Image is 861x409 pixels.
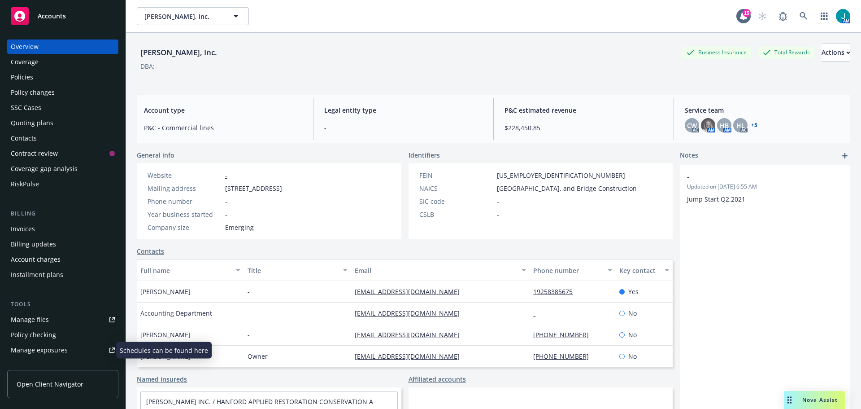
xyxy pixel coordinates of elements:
div: Billing [7,209,118,218]
button: Email [351,259,530,281]
a: add [839,150,850,161]
a: Installment plans [7,268,118,282]
a: Contacts [137,246,164,256]
a: Policies [7,70,118,84]
div: Total Rewards [758,47,814,58]
div: Policy checking [11,328,56,342]
span: Notes [680,150,698,161]
a: Quoting plans [7,116,118,130]
div: Email [355,266,516,275]
a: SSC Cases [7,101,118,115]
div: Manage files [11,312,49,327]
span: Jump Start Q2.2021 [687,195,745,203]
div: Business Insurance [682,47,751,58]
span: - [225,210,227,219]
a: Manage files [7,312,118,327]
div: Policy changes [11,85,55,100]
span: Accounts [38,13,66,20]
span: - [497,197,499,206]
div: DBA: - [140,62,157,71]
a: [EMAIL_ADDRESS][DOMAIN_NAME] [355,287,467,296]
div: FEIN [419,171,493,180]
span: General info [137,150,174,160]
div: Actions [822,44,850,61]
div: Full name [140,266,230,275]
a: - [225,171,227,180]
a: Account charges [7,252,118,267]
div: Quoting plans [11,116,53,130]
div: Billing updates [11,237,56,251]
span: [PERSON_NAME] [140,287,191,296]
span: [PERSON_NAME], Inc. [144,12,222,21]
span: Legal entity type [324,106,483,115]
span: - [497,210,499,219]
span: Updated on [DATE] 6:55 AM [687,183,843,191]
div: Phone number [533,266,602,275]
span: - [687,172,820,181]
div: Policies [11,70,33,84]
div: Coverage gap analysis [11,162,78,176]
div: Coverage [11,55,39,69]
div: Invoices [11,222,35,236]
a: Switch app [815,7,833,25]
a: Billing updates [7,237,118,251]
a: Invoices [7,222,118,236]
a: [EMAIL_ADDRESS][DOMAIN_NAME] [355,352,467,361]
span: Nova Assist [802,396,838,404]
span: No [628,308,637,318]
div: [PERSON_NAME], Inc. [137,47,221,58]
a: Search [795,7,813,25]
a: Accounts [7,4,118,29]
div: NAICS [419,184,493,193]
span: Service team [685,106,843,115]
a: [EMAIL_ADDRESS][DOMAIN_NAME] [355,309,467,317]
a: Overview [7,40,118,54]
a: - [533,309,543,317]
span: Open Client Navigator [17,379,83,389]
button: Phone number [530,259,615,281]
span: Account type [144,106,302,115]
div: Title [248,266,338,275]
span: - [324,123,483,132]
img: photo [701,118,715,132]
a: Policy checking [7,328,118,342]
span: Accounting Department [140,308,212,318]
span: Manage exposures [7,343,118,357]
a: Start snowing [753,7,771,25]
span: [STREET_ADDRESS] [225,184,282,193]
span: Owner [248,352,268,361]
span: - [248,308,250,318]
button: [PERSON_NAME], Inc. [137,7,249,25]
button: Nova Assist [784,391,845,409]
a: Coverage [7,55,118,69]
a: Coverage gap analysis [7,162,118,176]
span: $228,450.85 [504,123,663,132]
div: 15 [743,9,751,17]
a: 19258385675 [533,287,580,296]
div: Installment plans [11,268,63,282]
div: Mailing address [148,184,222,193]
div: CSLB [419,210,493,219]
span: CW [687,121,697,130]
a: Manage certificates [7,358,118,373]
span: - [248,287,250,296]
button: Full name [137,259,244,281]
a: Named insureds [137,374,187,384]
button: Key contact [616,259,673,281]
a: [PHONE_NUMBER] [533,352,596,361]
div: Manage certificates [11,358,70,373]
div: Drag to move [784,391,795,409]
a: [EMAIL_ADDRESS][DOMAIN_NAME] [355,330,467,339]
div: Website [148,171,222,180]
div: RiskPulse [11,177,39,191]
a: RiskPulse [7,177,118,191]
span: - [225,197,227,206]
button: Title [244,259,351,281]
a: Contract review [7,146,118,161]
a: Affiliated accounts [409,374,466,384]
span: Identifiers [409,150,440,160]
span: - [248,330,250,339]
span: [US_EMPLOYER_IDENTIFICATION_NUMBER] [497,171,625,180]
div: Overview [11,40,39,54]
span: No [628,352,637,361]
